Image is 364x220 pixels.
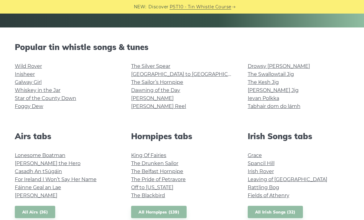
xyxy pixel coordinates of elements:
[131,87,180,93] a: Dawning of the Day
[131,95,174,101] a: [PERSON_NAME]
[15,152,65,158] a: Lonesome Boatman
[15,79,42,85] a: Galway Girl
[170,3,231,10] a: PST10 - Tin Whistle Course
[248,87,299,93] a: [PERSON_NAME] Jig
[248,160,275,166] a: Spancil Hill
[15,87,60,93] a: Whiskey in the Jar
[248,95,279,101] a: Ievan Polkka
[131,176,186,182] a: The Pride of Petravore
[248,103,300,109] a: Tabhair dom do lámh
[131,152,166,158] a: King Of Fairies
[248,79,279,85] a: The Kesh Jig
[248,131,349,141] h2: Irish Songs tabs
[15,176,97,182] a: For Ireland I Won’t Say Her Name
[131,168,183,174] a: The Belfast Hornpipe
[15,131,116,141] h2: Airs tabs
[248,193,289,198] a: Fields of Athenry
[248,71,294,77] a: The Swallowtail Jig
[248,185,279,190] a: Rattling Bog
[248,152,262,158] a: Grace
[131,131,233,141] h2: Hornpipes tabs
[15,160,81,166] a: [PERSON_NAME] the Hero
[248,176,327,182] a: Leaving of [GEOGRAPHIC_DATA]
[15,185,61,190] a: Fáinne Geal an Lae
[131,71,245,77] a: [GEOGRAPHIC_DATA] to [GEOGRAPHIC_DATA]
[131,103,186,109] a: [PERSON_NAME] Reel
[131,193,165,198] a: The Blackbird
[15,206,55,218] a: All Airs (36)
[15,42,349,52] h2: Popular tin whistle songs & tunes
[148,3,169,10] span: Discover
[248,206,303,218] a: All Irish Songs (32)
[131,63,170,69] a: The Silver Spear
[248,63,310,69] a: Drowsy [PERSON_NAME]
[131,206,187,218] a: All Hornpipes (139)
[131,160,178,166] a: The Drunken Sailor
[131,79,183,85] a: The Sailor’s Hornpipe
[15,168,62,174] a: Casadh An tSúgáin
[134,3,147,10] span: NEW:
[248,168,274,174] a: Irish Rover
[131,185,173,190] a: Off to [US_STATE]
[15,95,76,101] a: Star of the County Down
[15,71,35,77] a: Inisheer
[15,63,42,69] a: Wild Rover
[15,193,57,198] a: [PERSON_NAME]
[15,103,43,109] a: Foggy Dew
